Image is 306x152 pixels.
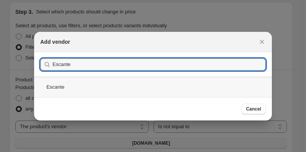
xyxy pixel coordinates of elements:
h2: Add vendor [40,38,70,46]
span: Cancel [246,106,261,112]
button: Close [257,36,267,47]
input: Search vendors [53,58,266,71]
button: Cancel [242,104,266,114]
div: Escante [34,77,272,97]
